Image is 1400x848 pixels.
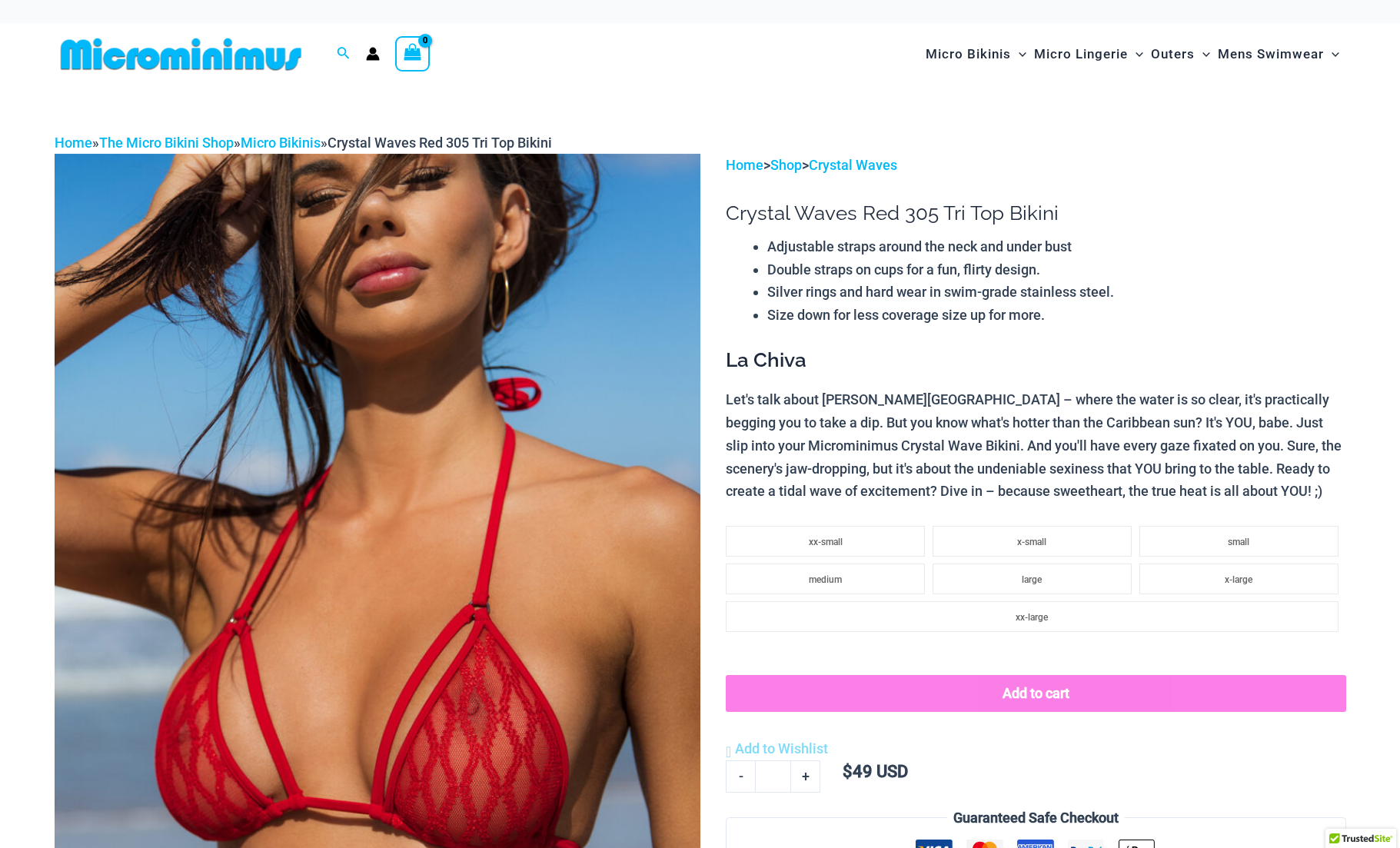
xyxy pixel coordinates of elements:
span: small [1228,537,1249,547]
a: + [791,760,820,793]
li: medium [726,564,925,594]
h3: La Chiva [726,348,1345,374]
li: Adjustable straps around the neck and under bust [767,235,1345,258]
li: xx-large [726,601,1338,632]
span: xx-small [809,537,843,547]
li: small [1139,526,1338,557]
a: View Shopping Cart, empty [395,36,431,71]
span: Add to Wishlist [735,740,828,757]
bdi: 49 USD [843,762,908,781]
button: Add to cart [726,675,1345,712]
a: Home [55,135,92,151]
span: Menu Toggle [1011,35,1026,74]
li: Size down for less coverage size up for more. [767,304,1345,327]
a: Crystal Waves [809,157,897,173]
span: Menu Toggle [1128,35,1143,74]
input: Product quantity [755,760,791,793]
li: Silver rings and hard wear in swim-grade stainless steel. [767,281,1345,304]
a: Shop [770,157,802,173]
a: Mens SwimwearMenu ToggleMenu Toggle [1214,31,1343,78]
span: $ [843,762,853,781]
span: Mens Swimwear [1218,35,1324,74]
span: medium [809,574,842,585]
span: Menu Toggle [1195,35,1210,74]
a: Account icon link [366,47,380,61]
li: xx-small [726,526,925,557]
a: The Micro Bikini Shop [99,135,234,151]
span: » » » [55,135,552,151]
a: Search icon link [337,45,351,64]
span: Micro Lingerie [1034,35,1128,74]
img: MM SHOP LOGO FLAT [55,37,308,71]
h1: Crystal Waves Red 305 Tri Top Bikini [726,201,1345,225]
span: x-small [1017,537,1046,547]
li: x-small [933,526,1132,557]
a: OutersMenu ToggleMenu Toggle [1147,31,1214,78]
p: > > [726,154,1345,177]
a: Add to Wishlist [726,737,828,760]
a: Micro BikinisMenu ToggleMenu Toggle [922,31,1030,78]
span: Micro Bikinis [926,35,1011,74]
legend: Guaranteed Safe Checkout [947,806,1125,830]
a: Home [726,157,763,173]
span: Outers [1151,35,1195,74]
span: x-large [1225,574,1252,585]
nav: Site Navigation [919,28,1346,80]
a: - [726,760,755,793]
span: Menu Toggle [1324,35,1339,74]
span: xx-large [1016,612,1048,623]
a: Micro Bikinis [241,135,321,151]
p: Let's talk about [PERSON_NAME][GEOGRAPHIC_DATA] – where the water is so clear, it's practically b... [726,388,1345,503]
li: large [933,564,1132,594]
a: Micro LingerieMenu ToggleMenu Toggle [1030,31,1147,78]
li: Double straps on cups for a fun, flirty design. [767,258,1345,281]
span: large [1022,574,1042,585]
li: x-large [1139,564,1338,594]
span: Crystal Waves Red 305 Tri Top Bikini [328,135,552,151]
